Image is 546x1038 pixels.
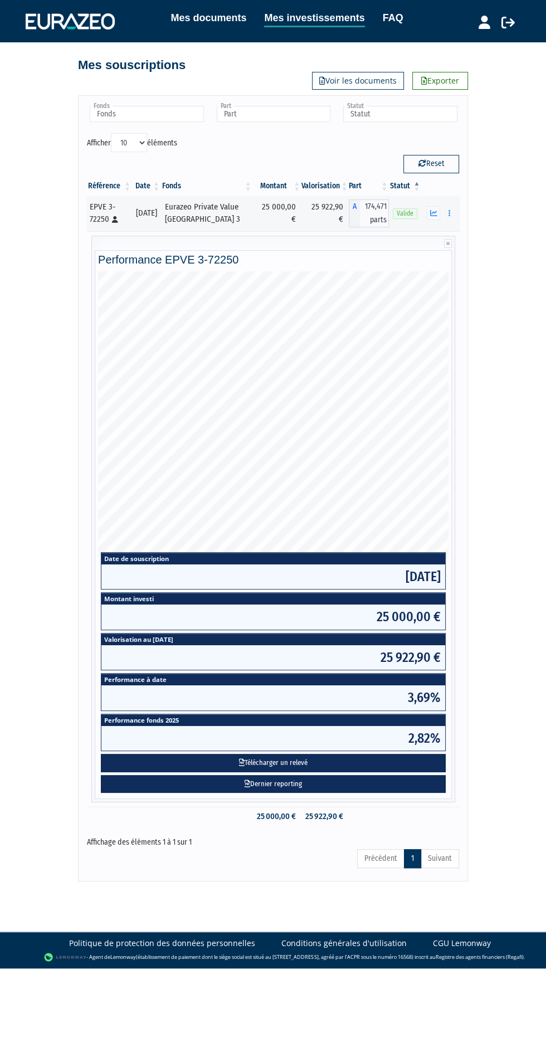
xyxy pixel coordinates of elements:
a: Registre des agents financiers (Regafi) [435,953,523,960]
img: 1732889491-logotype_eurazeo_blanc_rvb.png [26,13,115,29]
th: Statut : activer pour trier la colonne par ordre d&eacute;croissant [389,177,421,196]
span: Performance à date [101,674,445,685]
th: Fonds: activer pour trier la colonne par ordre croissant [161,177,253,196]
div: EPVE 3-72250 [90,201,128,225]
div: A - Eurazeo Private Value Europe 3 [349,199,389,227]
i: [Français] Personne physique [112,216,118,223]
a: Conditions générales d'utilisation [281,938,407,949]
button: Reset [403,155,459,173]
div: [DATE] [136,207,157,219]
span: Valorisation au [DATE] [101,633,445,645]
span: A [349,199,360,227]
th: Montant: activer pour trier la colonne par ordre croissant [253,177,302,196]
img: logo-lemonway.png [44,952,87,963]
span: Performance fonds 2025 [101,714,445,726]
a: Exporter [412,72,468,90]
td: 25 000,00 € [253,196,302,231]
button: Télécharger un relevé [101,754,446,772]
span: 25 000,00 € [101,605,445,629]
span: [DATE] [101,564,445,589]
a: FAQ [383,10,403,26]
span: 25 922,90 € [101,645,445,670]
span: Date de souscription [101,553,445,564]
th: Valorisation: activer pour trier la colonne par ordre croissant [301,177,349,196]
th: Référence : activer pour trier la colonne par ordre croissant [87,177,132,196]
th: Date: activer pour trier la colonne par ordre croissant [132,177,161,196]
th: Part: activer pour trier la colonne par ordre croissant [349,177,389,196]
div: Eurazeo Private Value [GEOGRAPHIC_DATA] 3 [165,201,249,225]
h4: Performance EPVE 3-72250 [98,254,448,266]
a: Précédent [357,849,404,868]
div: - Agent de (établissement de paiement dont le siège social est situé au [STREET_ADDRESS], agréé p... [11,952,535,963]
span: Montant investi [101,593,445,605]
span: Valide [393,208,417,219]
span: 174,471 parts [360,199,389,227]
a: Dernier reporting [101,775,446,793]
a: CGU Lemonway [433,938,491,949]
a: Politique de protection des données personnelles [69,938,255,949]
a: 1 [404,849,421,868]
span: 3,69% [101,685,445,710]
td: 25 922,90 € [301,807,349,826]
a: Suivant [421,849,459,868]
h4: Mes souscriptions [78,59,186,72]
a: Mes documents [170,10,246,26]
select: Afficheréléments [111,133,147,152]
label: Afficher éléments [87,133,177,152]
div: Affichage des éléments 1 à 1 sur 1 [87,830,459,848]
a: Lemonway [110,953,136,960]
a: Mes investissements [264,10,364,27]
a: Voir les documents [312,72,404,90]
td: 25 000,00 € [253,807,302,826]
span: 2,82% [101,726,445,751]
td: 25 922,90 € [301,196,349,231]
